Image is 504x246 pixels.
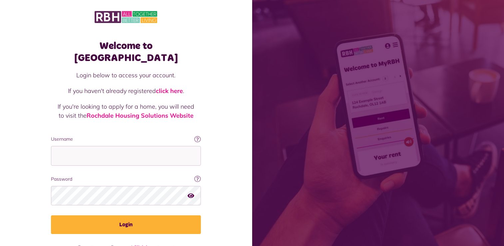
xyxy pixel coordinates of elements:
a: click here [156,87,183,95]
label: Username [51,136,201,143]
h1: Welcome to [GEOGRAPHIC_DATA] [51,40,201,64]
img: MyRBH [95,10,157,24]
button: Login [51,215,201,234]
p: If you're looking to apply for a home, you will need to visit the [58,102,194,120]
label: Password [51,176,201,183]
p: If you haven't already registered . [58,86,194,95]
p: Login below to access your account. [58,71,194,80]
a: Rochdale Housing Solutions Website [87,112,194,119]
